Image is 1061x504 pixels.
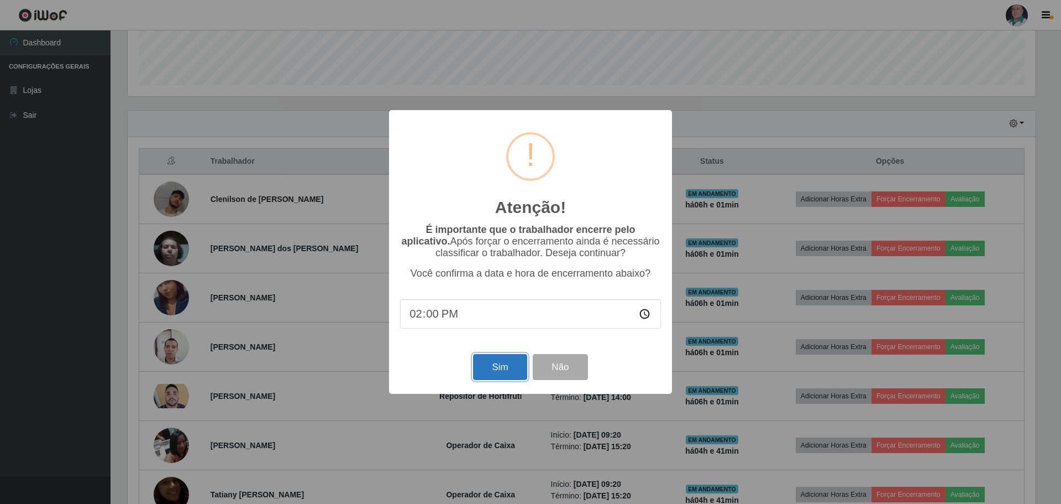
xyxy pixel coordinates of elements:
[401,224,635,247] b: É importante que o trabalhador encerre pelo aplicativo.
[473,354,527,380] button: Sim
[495,198,566,217] h2: Atenção!
[533,354,587,380] button: Não
[400,268,661,279] p: Você confirma a data e hora de encerramento abaixo?
[400,224,661,259] p: Após forçar o encerramento ainda é necessário classificar o trabalhador. Deseja continuar?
